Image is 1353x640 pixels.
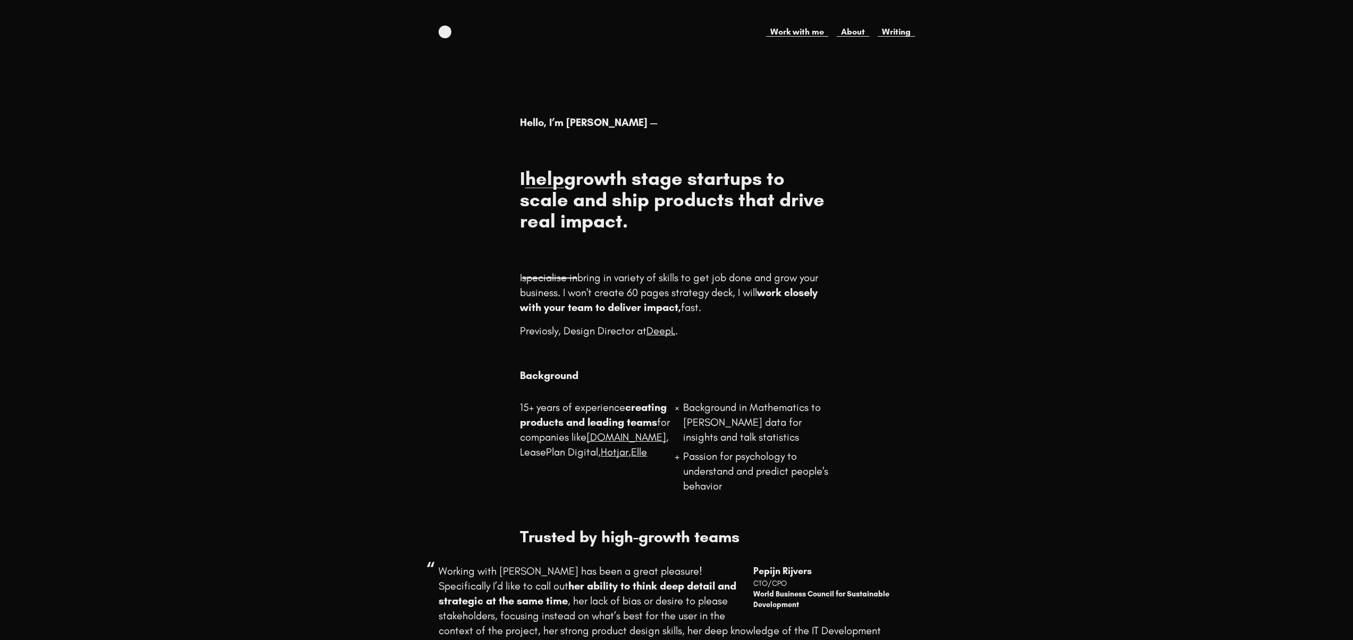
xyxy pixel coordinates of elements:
[683,449,834,493] p: Passion for psychology to understand and predict people's behavior
[878,26,915,38] a: Writing
[766,26,828,38] a: Work with me
[522,271,577,284] s: specialise in
[520,286,818,314] b: work closely with your team to deliver impact,
[520,400,670,506] div: 15+ years of experience for companies like , , ,
[586,431,666,443] a: [DOMAIN_NAME]
[520,368,915,383] h3: Background
[520,323,833,338] p: Previosly, Design Director at .
[520,445,598,458] a: LeasePlan Digital
[837,26,869,38] a: About
[520,527,833,546] h3: Trusted by high-growth teams
[439,579,736,607] b: her ability to think deep detail and strategic at the same time
[646,324,675,337] a: DeepL
[520,168,833,232] h1: I growth stage startups to scale and ship products that drive real impact.
[631,445,647,458] a: Elle
[520,115,833,130] h2: Hello, I’m [PERSON_NAME] —
[525,167,564,190] a: help
[520,270,833,315] p: I bring in variety of skills to get job done and grow your business. I won't create 60 pages stra...
[601,445,628,458] a: Hotjar
[683,400,834,444] p: Background in Mathematics to [PERSON_NAME] data for insights and talk statistics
